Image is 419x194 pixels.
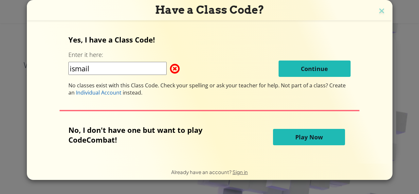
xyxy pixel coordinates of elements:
span: Already have an account? [171,169,232,175]
button: Continue [279,61,351,77]
span: Individual Account [76,89,121,96]
button: Play Now [273,129,345,145]
span: Continue [301,65,328,73]
a: Sign in [232,169,248,175]
label: Enter it here: [68,51,103,59]
img: close icon [377,7,386,16]
span: instead. [121,89,142,96]
span: No classes exist with this Class Code. Check your spelling or ask your teacher for help. [68,82,281,89]
p: No, I don't have one but want to play CodeCombat! [68,125,235,145]
span: Have a Class Code? [155,3,264,16]
p: Yes, I have a Class Code! [68,35,351,44]
span: Play Now [295,133,323,141]
span: Not part of a class? Create an [68,82,346,96]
